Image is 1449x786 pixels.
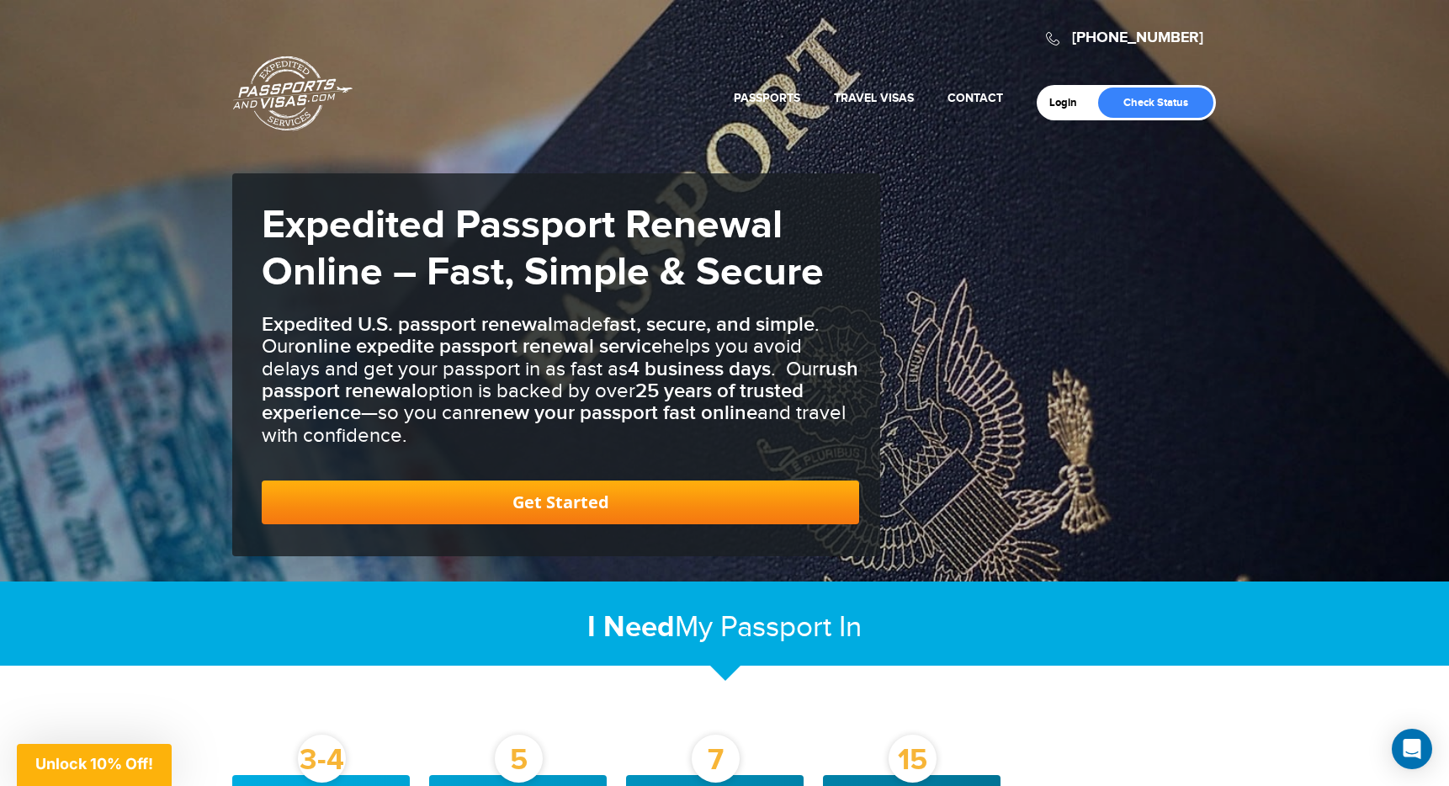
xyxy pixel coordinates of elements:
a: Passports [734,91,800,105]
div: 7 [692,735,740,783]
a: Passports & [DOMAIN_NAME] [233,56,353,131]
div: Open Intercom Messenger [1392,729,1432,769]
a: Login [1049,96,1089,109]
a: Contact [947,91,1003,105]
div: 3-4 [298,735,346,783]
b: 4 business days [628,357,771,381]
strong: Expedited Passport Renewal Online – Fast, Simple & Secure [262,201,824,297]
b: renew your passport fast online [474,401,757,425]
b: fast, secure, and simple [603,312,815,337]
div: 15 [889,735,937,783]
span: Unlock 10% Off! [35,755,153,773]
span: Passport In [720,610,862,645]
a: [PHONE_NUMBER] [1072,29,1203,47]
h3: made . Our helps you avoid delays and get your passport in as fast as . Our option is backed by o... [262,314,859,447]
h2: My [232,609,1217,645]
b: Expedited U.S. passport renewal [262,312,553,337]
div: 5 [495,735,543,783]
a: Get Started [262,481,859,524]
b: rush passport renewal [262,357,858,403]
div: Unlock 10% Off! [17,744,172,786]
a: Travel Visas [834,91,914,105]
a: Check Status [1098,88,1213,118]
b: 25 years of trusted experience [262,379,804,425]
b: online expedite passport renewal service [295,334,662,358]
strong: I Need [587,609,675,645]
